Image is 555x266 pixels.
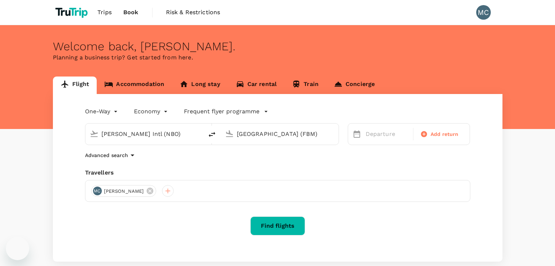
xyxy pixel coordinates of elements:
[85,168,470,177] div: Travellers
[431,130,459,138] span: Add return
[203,126,221,143] button: delete
[184,107,268,116] button: Frequent flyer programme
[366,130,409,138] p: Departure
[123,8,139,17] span: Book
[100,188,149,195] span: [PERSON_NAME]
[97,77,172,94] a: Accommodation
[85,151,137,160] button: Advanced search
[250,216,305,235] button: Find flights
[476,5,491,20] div: MC
[53,40,502,53] div: Welcome back , [PERSON_NAME] .
[326,77,382,94] a: Concierge
[101,128,188,140] input: Depart from
[53,77,97,94] a: Flight
[53,4,92,20] img: TruTrip logo
[184,107,259,116] p: Frequent flyer programme
[97,8,112,17] span: Trips
[166,8,220,17] span: Risk & Restrictions
[172,77,228,94] a: Long stay
[334,133,335,134] button: Open
[93,187,102,195] div: MC
[53,53,502,62] p: Planning a business trip? Get started from here.
[284,77,326,94] a: Train
[85,106,119,117] div: One-Way
[6,237,29,260] iframe: Botón para iniciar la ventana de mensajería
[198,133,200,134] button: Open
[237,128,323,140] input: Going to
[85,152,128,159] p: Advanced search
[134,106,169,117] div: Economy
[91,185,157,197] div: MC[PERSON_NAME]
[228,77,285,94] a: Car rental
